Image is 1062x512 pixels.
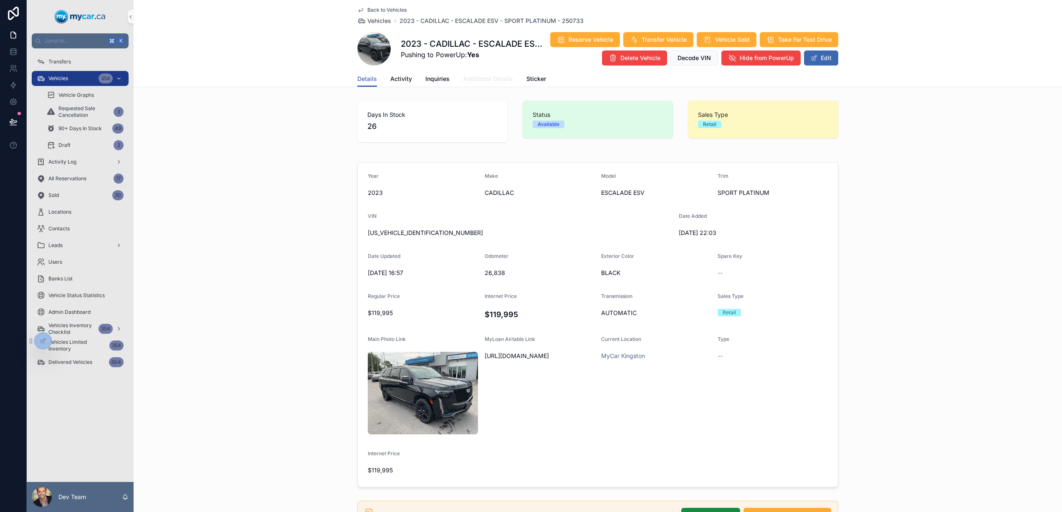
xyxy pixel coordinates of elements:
button: Jump to...K [32,33,129,48]
span: Exterior Color [601,253,634,259]
span: Main Photo Link [368,336,406,342]
a: Delivered Vehicles604 [32,355,129,370]
a: Sold30 [32,188,129,203]
span: SPORT PLATINUM [718,189,828,197]
div: 604 [109,357,124,367]
span: Sold [48,192,59,199]
span: Internet Price [368,450,400,457]
span: Vehicles Inventory Checklist [48,322,95,335]
div: 49 [112,124,124,134]
span: [US_VEHICLE_IDENTIFICATION_NUMBER] [368,229,672,237]
button: Vehicle Sold [697,32,756,47]
span: Activity Log [48,159,76,165]
span: [URL][DOMAIN_NAME] [485,352,595,360]
a: Details [357,71,377,87]
span: Vehicle Status Statistics [48,292,105,299]
div: scrollable content [27,48,134,381]
a: Contacts [32,221,129,236]
span: Vehicles Limited Inventory [48,339,106,352]
span: Regular Price [368,293,400,299]
span: Additional Details [463,75,513,83]
div: 354 [99,73,113,83]
span: $119,995 [368,309,478,317]
p: Dev Team [58,493,86,501]
span: BLACK [601,269,711,277]
div: 354 [109,340,124,351]
a: Leads [32,238,129,253]
span: Transmission [601,293,632,299]
span: Type [718,336,729,342]
button: Take For Test Drive [760,32,838,47]
a: Back to Vehicles [357,7,407,13]
span: Admin Dashboard [48,309,91,315]
span: Vehicles [48,75,68,82]
button: Transfer Vehicle [623,32,693,47]
a: Vehicles354 [32,71,129,86]
a: Sticker [526,71,546,88]
span: Leads [48,242,63,249]
span: Decode VIN [678,54,711,62]
strong: Yes [467,50,479,59]
span: $119,995 [368,466,478,474]
span: 26,838 [485,269,595,277]
span: Activity [390,75,412,83]
h1: 2023 - CADILLAC - ESCALADE ESV - SPORT PLATINUM - 250733 [401,38,543,50]
span: Details [357,75,377,83]
span: Inquiries [425,75,450,83]
span: Sales Type [698,111,828,119]
button: Reserve Vehicle [550,32,620,47]
a: MyCar Kingston [601,352,645,360]
a: Additional Details [463,71,513,88]
span: Trim [718,173,728,179]
span: Contacts [48,225,70,232]
span: -- [718,352,723,360]
span: Vehicles [367,17,391,25]
span: Locations [48,209,71,215]
span: Model [601,173,616,179]
span: All Reservations [48,175,86,182]
span: Internet Price [485,293,517,299]
div: 30 [112,190,124,200]
span: Requested Sale Cancellation [58,105,110,119]
a: Vehicles Inventory Checklist354 [32,321,129,336]
span: Jump to... [45,38,104,44]
a: All Reservations17 [32,171,129,186]
button: Decode VIN [670,50,718,66]
span: Draft [58,142,71,149]
div: 2 [114,140,124,150]
span: Status [533,111,663,119]
span: Vehicle Sold [715,35,750,44]
span: Year [368,173,379,179]
a: Banks List [32,271,129,286]
span: Current Location [601,336,641,342]
div: Available [538,121,559,128]
span: Users [48,259,62,265]
span: K [118,38,124,44]
a: Draft2 [42,138,129,153]
span: Days In Stock [367,111,498,119]
span: 2023 [368,189,478,197]
span: Take For Test Drive [778,35,832,44]
span: Delete Vehicle [620,54,660,62]
span: -- [718,269,723,277]
a: Users [32,255,129,270]
span: AUTOMATIC [601,309,711,317]
span: Spare Key [718,253,742,259]
span: MyLoan Airtable Link [485,336,535,342]
a: Transfers [32,54,129,69]
a: Vehicles Limited Inventory354 [32,338,129,353]
span: Delivered Vehicles [48,359,92,366]
span: Banks List [48,275,73,282]
a: Requested Sale Cancellation3 [42,104,129,119]
a: Vehicle Status Statistics [32,288,129,303]
button: Hide from PowerUp [721,50,801,66]
span: ESCALADE ESV [601,189,711,197]
span: Transfers [48,58,71,65]
div: Retail [723,309,736,316]
a: 2023 - CADILLAC - ESCALADE ESV - SPORT PLATINUM - 250733 [400,17,584,25]
span: Date Added [679,213,707,219]
a: Vehicles [357,17,391,25]
span: 26 [367,121,498,132]
h4: $119,995 [485,309,595,320]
